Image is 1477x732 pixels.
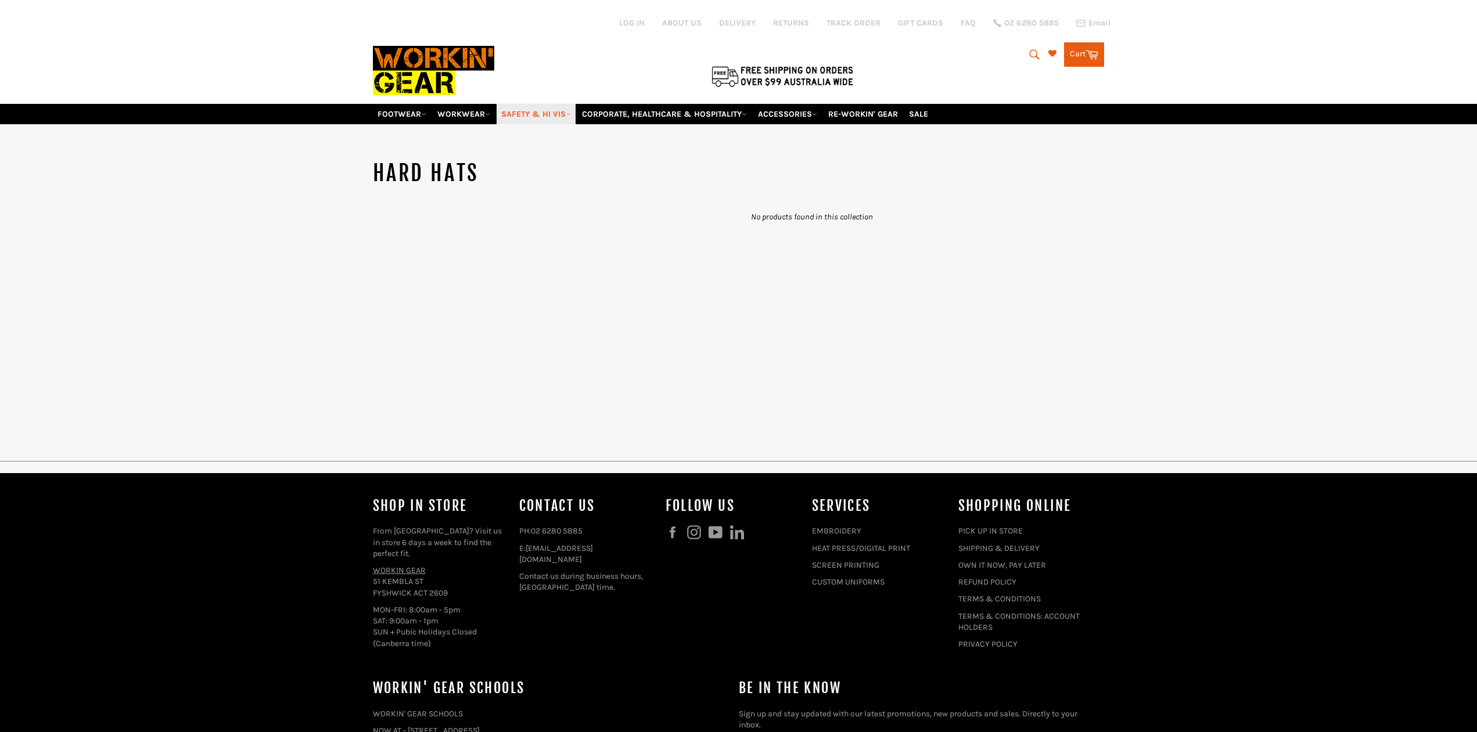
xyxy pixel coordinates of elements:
a: WORKIN GEAR [373,565,426,575]
img: Workin Gear leaders in Workwear, Safety Boots, PPE, Uniforms. Australia's No.1 in Workwear [373,38,494,103]
a: Email [1076,19,1111,28]
a: 02 6280 5885 [993,19,1059,27]
a: Log in [619,18,645,28]
a: RE-WORKIN' GEAR [824,104,903,124]
a: SAFETY & HI VIS [497,104,576,124]
span: Email [1088,19,1111,27]
a: GIFT CARDS [898,17,943,28]
h4: WORKIN' GEAR SCHOOLS [373,679,727,698]
a: SHIPPING & DELIVERY [958,543,1040,553]
p: 51 KEMBLA ST FYSHWICK ACT 2609 [373,565,508,598]
p: PH: [519,525,654,536]
h4: Contact Us [519,496,654,515]
em: No products found in this collection [751,212,873,222]
a: [EMAIL_ADDRESS][DOMAIN_NAME] [519,543,593,564]
span: 02 6280 5885 [1004,19,1059,27]
a: FAQ [961,17,976,28]
a: Cart [1064,42,1104,67]
h4: Be in the know [739,679,1093,698]
a: RETURNS [773,17,809,28]
a: TERMS & CONDITIONS: ACCOUNT HOLDERS [958,611,1080,632]
a: WORKWEAR [433,104,495,124]
a: FOOTWEAR [373,104,431,124]
a: PRIVACY POLICY [958,639,1018,649]
img: Flat $9.95 shipping Australia wide [710,64,855,88]
a: TERMS & CONDITIONS [958,594,1041,604]
a: WORKIN' GEAR SCHOOLS [373,709,463,719]
p: Contact us during business hours, [GEOGRAPHIC_DATA] time. [519,571,654,593]
a: CUSTOM UNIFORMS [812,577,885,587]
a: TRACK ORDER [826,17,881,28]
a: OWN IT NOW, PAY LATER [958,560,1046,570]
h4: services [812,496,947,515]
a: DELIVERY [719,17,756,28]
p: From [GEOGRAPHIC_DATA]? Visit us in store 6 days a week to find the perfect fit. [373,525,508,559]
p: E: [519,543,654,565]
a: HEAT PRESS/DIGITAL PRINT [812,543,910,553]
h1: HARD HATS [373,159,739,188]
a: 02 6280 5885 [531,526,583,536]
h4: SHOPPING ONLINE [958,496,1093,515]
a: EMBROIDERY [812,526,861,536]
h4: Follow us [666,496,800,515]
p: Sign up and stay updated with our latest promotions, new products and sales. Directly to your inbox. [739,708,1093,731]
a: SCREEN PRINTING [812,560,879,570]
a: CORPORATE, HEALTHCARE & HOSPITALITY [577,104,752,124]
a: ACCESSORIES [753,104,822,124]
a: REFUND POLICY [958,577,1016,587]
a: SALE [904,104,933,124]
a: ABOUT US [662,17,702,28]
p: MON-FRI: 8:00am - 5pm SAT: 9:00am - 1pm SUN + Pubic Holidays Closed (Canberra time) [373,604,508,649]
h4: Shop In Store [373,496,508,515]
a: PICK UP IN STORE [958,526,1023,536]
